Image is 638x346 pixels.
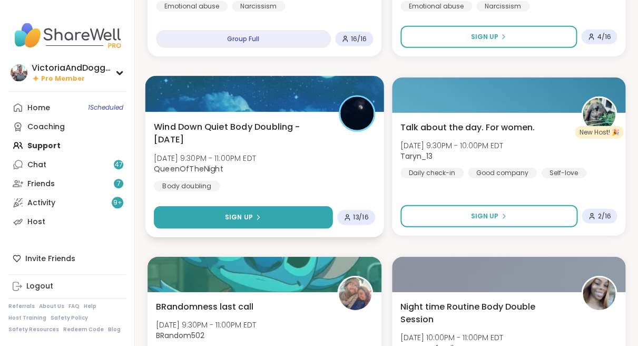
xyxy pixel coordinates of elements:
[108,326,121,333] a: Blog
[8,98,126,117] a: Home1Scheduled
[400,301,570,326] span: Night time Routine Body Double Session
[471,212,498,221] span: Sign Up
[400,168,464,178] div: Daily check-in
[68,303,80,310] a: FAQ
[11,64,27,81] img: VictoriaAndDoggie
[8,326,59,333] a: Safety Resources
[400,332,503,343] span: [DATE] 10:00PM - 11:00PM EDT
[400,26,577,48] button: Sign Up
[156,30,331,48] div: Group Full
[597,33,611,41] span: 4 / 16
[41,74,85,83] span: Pro Member
[27,179,55,189] div: Friends
[113,198,122,207] span: 9 +
[400,1,472,12] div: Emotional abuse
[117,179,121,188] span: 7
[597,212,611,220] span: 2 / 16
[156,320,256,330] span: [DATE] 9:30PM - 11:00PM EDT
[88,103,123,112] span: 1 Scheduled
[156,301,253,313] span: BRandomness last call
[225,213,253,222] span: Sign Up
[32,62,111,74] div: VictoriaAndDoggie
[154,206,332,229] button: Sign Up
[115,160,123,169] span: 47
[8,249,126,268] div: Invite Friends
[353,213,369,222] span: 13 / 16
[154,120,327,146] span: Wind Down Quiet Body Doubling - [DATE]
[27,198,55,208] div: Activity
[156,1,228,12] div: Emotional abuse
[8,314,46,322] a: Host Training
[27,103,50,113] div: Home
[84,303,96,310] a: Help
[154,181,220,191] div: Body doubling
[400,121,535,134] span: Talk about the day. For women.
[154,164,223,174] b: QueenOfTheNight
[8,17,126,54] img: ShareWell Nav Logo
[468,168,537,178] div: Good company
[232,1,285,12] div: Narcissism
[541,168,586,178] div: Self-love
[8,155,126,174] a: Chat47
[575,126,623,139] div: New Host! 🎉
[156,330,204,341] b: BRandom502
[400,205,578,227] button: Sign Up
[8,174,126,193] a: Friends7
[8,117,126,136] a: Coaching
[470,32,498,42] span: Sign Up
[351,35,367,43] span: 16 / 16
[26,281,53,292] div: Logout
[8,212,126,231] a: Host
[51,314,88,322] a: Safety Policy
[27,122,65,132] div: Coaching
[154,153,256,164] span: [DATE] 9:30PM - 11:00PM EDT
[340,97,373,130] img: QueenOfTheNight
[8,303,35,310] a: Referrals
[8,277,126,296] a: Logout
[400,151,433,161] b: Taryn_13
[39,303,64,310] a: About Us
[339,277,371,310] img: BRandom502
[583,277,615,310] img: seasonzofapril
[8,193,126,212] a: Activity9+
[27,160,46,170] div: Chat
[583,98,615,131] img: Taryn_13
[27,217,45,227] div: Host
[400,140,503,151] span: [DATE] 9:30PM - 10:00PM EDT
[476,1,529,12] div: Narcissism
[63,326,104,333] a: Redeem Code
